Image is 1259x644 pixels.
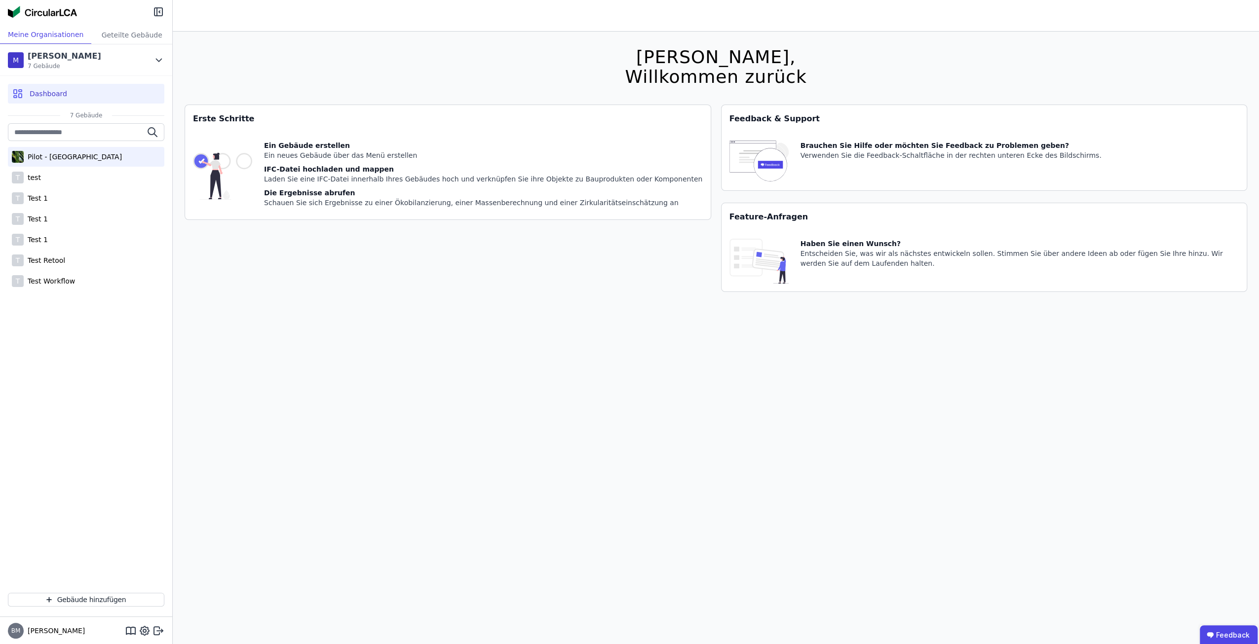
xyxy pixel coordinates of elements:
div: Haben Sie einen Wunsch? [801,239,1239,249]
div: Test Retool [24,255,65,265]
div: Test 1 [24,214,48,224]
div: Laden Sie eine IFC-Datei innerhalb Ihres Gebäudes hoch und verknüpfen Sie ihre Objekte zu Bauprod... [264,174,702,184]
img: Pilot - Green Building [12,149,24,165]
div: Entscheiden Sie, was wir als nächstes entwickeln sollen. Stimmen Sie über andere Ideen ab oder fü... [801,249,1239,268]
img: getting_started_tile-DrF_GRSv.svg [193,141,252,212]
div: IFC-Datei hochladen und mappen [264,164,702,174]
div: Pilot - [GEOGRAPHIC_DATA] [24,152,122,162]
div: Brauchen Sie Hilfe oder möchten Sie Feedback zu Problemen geben? [801,141,1102,150]
div: [PERSON_NAME], [625,47,806,67]
div: T [12,192,24,204]
div: Willkommen zurück [625,67,806,87]
div: [PERSON_NAME] [28,50,101,62]
div: Erste Schritte [185,105,711,133]
div: Ein neues Gebäude über das Menü erstellen [264,150,702,160]
div: Verwenden Sie die Feedback-Schaltfläche in der rechten unteren Ecke des Bildschirms. [801,150,1102,160]
div: Feature-Anfragen [722,203,1247,231]
img: feature_request_tile-UiXE1qGU.svg [729,239,789,284]
div: T [12,172,24,183]
div: Test 1 [24,193,48,203]
div: Ein Gebäude erstellen [264,141,702,150]
img: Concular [8,6,77,18]
div: M [8,52,24,68]
img: feedback-icon-HCTs5lye.svg [729,141,789,182]
div: T [12,234,24,246]
span: [PERSON_NAME] [24,626,85,636]
div: Feedback & Support [722,105,1247,133]
div: Die Ergebnisse abrufen [264,188,702,198]
div: T [12,275,24,287]
span: Dashboard [30,89,67,99]
span: 7 Gebäude [28,62,101,70]
div: T [12,254,24,266]
div: Geteilte Gebäude [91,26,172,44]
div: Test 1 [24,235,48,245]
span: 7 Gebäude [60,111,113,119]
div: test [24,173,41,182]
button: Gebäude hinzufügen [8,593,164,607]
div: T [12,213,24,225]
span: BM [11,628,21,634]
div: Test Workflow [24,276,75,286]
div: Schauen Sie sich Ergebnisse zu einer Ökobilanzierung, einer Massenberechnung und einer Zirkularit... [264,198,702,208]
